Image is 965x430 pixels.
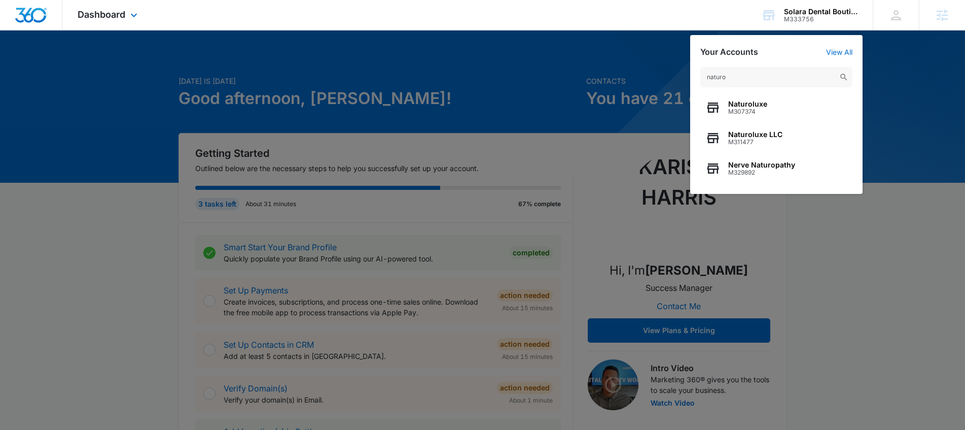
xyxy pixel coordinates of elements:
[784,8,858,16] div: account name
[700,92,852,123] button: NaturoluxeM307374
[78,9,125,20] span: Dashboard
[700,67,852,87] input: Search Accounts
[700,153,852,184] button: Nerve NaturopathyM329892
[784,16,858,23] div: account id
[728,139,782,146] span: M311477
[700,123,852,153] button: Naturoluxe LLCM311477
[728,169,795,176] span: M329892
[700,47,758,57] h2: Your Accounts
[826,48,852,56] a: View All
[728,161,795,169] span: Nerve Naturopathy
[728,108,767,115] span: M307374
[728,100,767,108] span: Naturoluxe
[728,130,782,139] span: Naturoluxe LLC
